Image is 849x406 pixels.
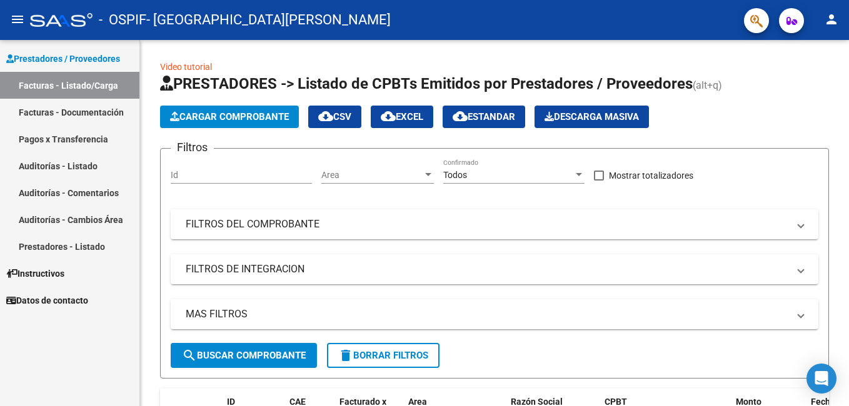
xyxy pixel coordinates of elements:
mat-panel-title: FILTROS DE INTEGRACION [186,262,788,276]
span: Estandar [453,111,515,122]
span: (alt+q) [693,79,722,91]
mat-expansion-panel-header: FILTROS DEL COMPROBANTE [171,209,818,239]
span: - OSPIF [99,6,146,34]
span: CSV [318,111,351,122]
span: Mostrar totalizadores [609,168,693,183]
span: Borrar Filtros [338,350,428,361]
button: EXCEL [371,106,433,128]
span: Cargar Comprobante [170,111,289,122]
h3: Filtros [171,139,214,156]
app-download-masive: Descarga masiva de comprobantes (adjuntos) [535,106,649,128]
span: Area [321,170,423,181]
mat-icon: cloud_download [381,109,396,124]
span: EXCEL [381,111,423,122]
mat-icon: cloud_download [318,109,333,124]
div: Open Intercom Messenger [806,364,836,394]
button: Descarga Masiva [535,106,649,128]
span: - [GEOGRAPHIC_DATA][PERSON_NAME] [146,6,391,34]
a: Video tutorial [160,62,212,72]
span: Todos [443,170,467,180]
button: Buscar Comprobante [171,343,317,368]
mat-icon: search [182,348,197,363]
span: Datos de contacto [6,294,88,307]
span: Buscar Comprobante [182,350,306,361]
mat-icon: delete [338,348,353,363]
button: Borrar Filtros [327,343,440,368]
button: Estandar [443,106,525,128]
button: Cargar Comprobante [160,106,299,128]
span: PRESTADORES -> Listado de CPBTs Emitidos por Prestadores / Proveedores [160,75,693,92]
button: CSV [308,106,361,128]
mat-panel-title: MAS FILTROS [186,307,788,321]
span: Descarga Masiva [545,111,639,122]
mat-icon: menu [10,12,25,27]
span: Prestadores / Proveedores [6,52,120,66]
mat-panel-title: FILTROS DEL COMPROBANTE [186,217,788,231]
mat-expansion-panel-header: FILTROS DE INTEGRACION [171,254,818,284]
span: Instructivos [6,267,64,280]
mat-expansion-panel-header: MAS FILTROS [171,299,818,329]
mat-icon: person [824,12,839,27]
mat-icon: cloud_download [453,109,468,124]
